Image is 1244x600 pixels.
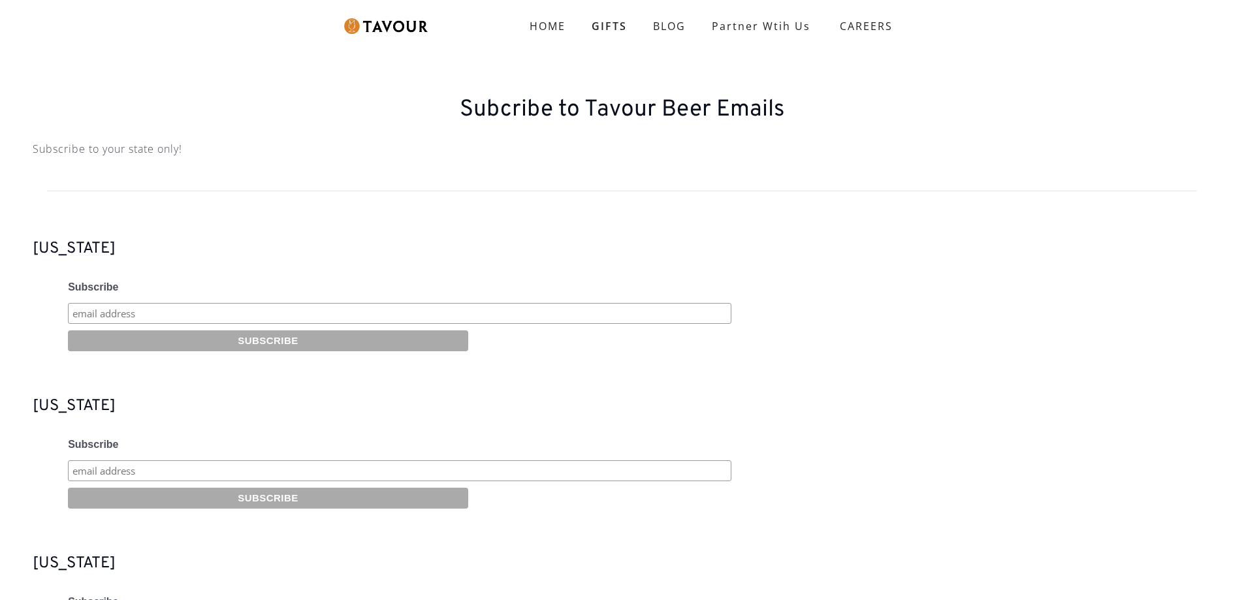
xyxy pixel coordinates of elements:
a: partner wtih us [699,13,823,39]
h1: [US_STATE] [33,233,1211,264]
input: Subscribe [68,488,468,509]
strong: HOME [530,19,566,33]
a: HOME [517,13,579,39]
input: email address [68,460,731,481]
a: GIFTS [579,13,640,39]
h1: [US_STATE] [33,390,1211,422]
strong: Subscribe to your state only! [33,138,1211,159]
h1: [US_STATE] [33,548,1211,579]
a: BLOG [640,13,699,39]
h2: Subcribe to Tavour Beer Emails [33,97,1211,123]
label: Subscribe [68,281,1211,300]
input: Subscribe [68,330,468,351]
strong: CAREERS [840,13,893,39]
input: email address [68,303,731,324]
label: Subscribe [68,439,1211,457]
a: CAREERS [823,8,902,44]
